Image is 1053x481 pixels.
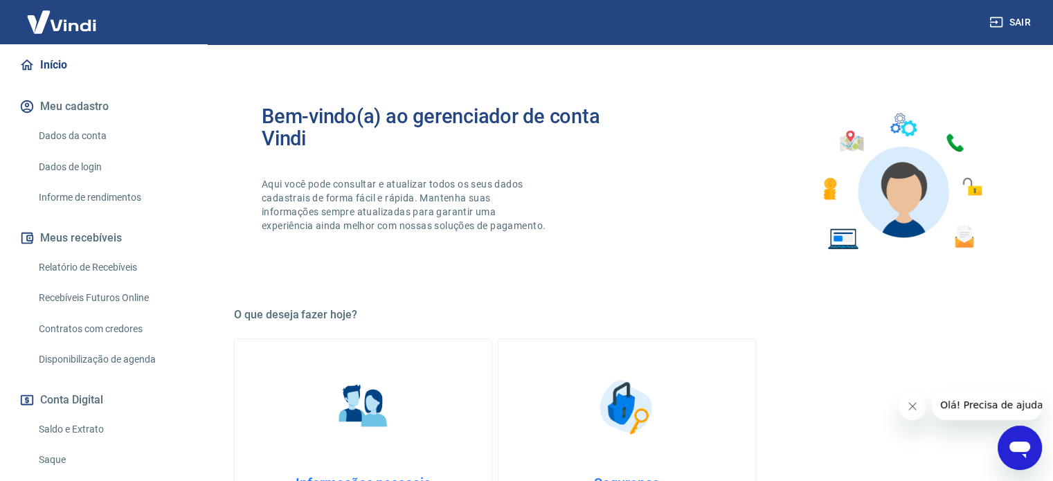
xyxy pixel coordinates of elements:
[17,1,107,43] img: Vindi
[262,177,548,233] p: Aqui você pode consultar e atualizar todos os seus dados cadastrais de forma fácil e rápida. Mant...
[17,223,190,253] button: Meus recebíveis
[33,153,190,181] a: Dados de login
[33,253,190,282] a: Relatório de Recebíveis
[262,105,627,149] h2: Bem-vindo(a) ao gerenciador de conta Vindi
[33,122,190,150] a: Dados da conta
[33,183,190,212] a: Informe de rendimentos
[987,10,1036,35] button: Sair
[33,284,190,312] a: Recebíveis Futuros Online
[811,105,992,258] img: Imagem de um avatar masculino com diversos icones exemplificando as funcionalidades do gerenciado...
[329,372,398,442] img: Informações pessoais
[33,415,190,444] a: Saldo e Extrato
[998,426,1042,470] iframe: Botão para abrir a janela de mensagens
[593,372,662,442] img: Segurança
[899,392,926,420] iframe: Fechar mensagem
[932,390,1042,420] iframe: Mensagem da empresa
[17,91,190,122] button: Meu cadastro
[33,315,190,343] a: Contratos com credores
[33,345,190,374] a: Disponibilização de agenda
[234,308,1020,322] h5: O que deseja fazer hoje?
[17,385,190,415] button: Conta Digital
[33,446,190,474] a: Saque
[17,50,190,80] a: Início
[8,10,116,21] span: Olá! Precisa de ajuda?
